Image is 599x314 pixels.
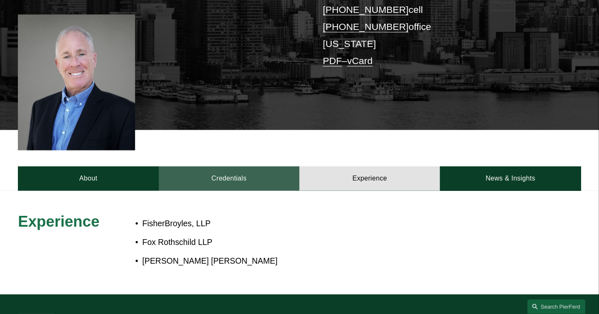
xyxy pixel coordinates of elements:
[142,254,510,268] p: [PERSON_NAME] [PERSON_NAME]
[159,166,299,190] a: Credentials
[18,166,158,190] a: About
[142,235,510,250] p: Fox Rothschild LLP
[527,299,586,314] a: Search this site
[323,4,408,15] a: [PHONE_NUMBER]
[347,55,373,66] a: vCard
[142,216,510,231] p: FisherBroyles, LLP
[440,166,581,190] a: News & Insights
[18,213,99,230] span: Experience
[323,21,408,32] a: [PHONE_NUMBER]
[299,166,440,190] a: Experience
[323,55,342,66] a: PDF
